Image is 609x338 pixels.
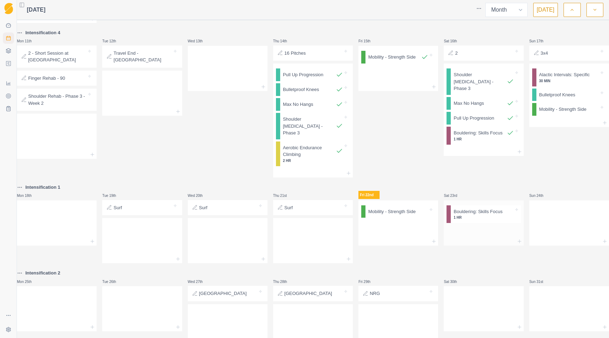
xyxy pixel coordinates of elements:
p: Mon 25th [17,279,38,284]
div: Max No Hangs [447,97,521,110]
p: Shoulder [MEDICAL_DATA] - Phase 3 [283,116,336,137]
div: 2 [444,46,523,61]
p: Mon 18th [17,193,38,198]
button: [DATE] [533,3,558,17]
p: Surf [113,204,122,211]
div: Surf [188,200,267,216]
p: 16 Pitches [284,50,306,57]
p: Bouldering: Skills Focus [454,208,503,215]
p: Fri 29th [358,279,380,284]
p: Sat 23rd [444,193,465,198]
p: Alactic Intervals: Specific [539,71,590,78]
div: Travel End - [GEOGRAPHIC_DATA] [102,46,182,68]
p: Wed 20th [188,193,209,198]
p: Max No Hangs [454,100,484,107]
span: [DATE] [27,6,45,14]
p: Fri 15th [358,38,380,44]
p: 30 MIN [539,78,599,84]
div: Surf [273,200,353,216]
p: Thu 28th [273,279,294,284]
p: [GEOGRAPHIC_DATA] [284,290,332,297]
p: Thu 14th [273,38,294,44]
p: 1 HR [454,137,513,142]
p: Shoulder [MEDICAL_DATA] - Phase 3 [454,71,506,92]
p: Pull Up Progression [283,71,324,78]
p: Surf [199,204,208,211]
div: Pull Up Progression [276,68,350,81]
p: 1 HR [454,215,513,220]
p: Sat 30th [444,279,465,284]
p: 2 [455,50,457,57]
div: NRG [358,286,438,301]
p: 2 HR [283,158,343,163]
div: Shoulder [MEDICAL_DATA] - Phase 3 [276,113,350,139]
div: Mobility - Strength Side [361,205,435,218]
p: 3x4 [541,50,548,57]
div: Surf [102,200,182,216]
p: Intensification 4 [25,29,60,36]
div: Mobility - Strength Side [532,103,606,116]
div: 16 Pitches [273,46,353,61]
div: Bulletproof Knees [532,89,606,101]
img: Logo [4,3,13,14]
p: Tue 19th [102,193,123,198]
p: 2 - Short Session at [GEOGRAPHIC_DATA] [28,50,87,64]
p: Sun 31st [529,279,550,284]
p: Bouldering: Skills Focus [454,129,503,137]
p: Fri 22nd [358,191,380,199]
div: [GEOGRAPHIC_DATA] [188,286,267,301]
p: Shoulder Rehab - Phase 3 - Week 2 [28,93,87,107]
p: Pull Up Progression [454,115,494,122]
div: Alactic Intervals: Specific30 MIN [532,68,606,86]
p: Aerobic Endurance Climbing [283,144,336,158]
p: Max No Hangs [283,101,313,108]
div: Finger Rehab - 90 [17,71,97,86]
p: Bulletproof Knees [539,91,576,98]
div: Bouldering: Skills Focus1 HR [447,127,521,145]
div: Shoulder [MEDICAL_DATA] - Phase 3 [447,68,521,95]
div: Aerobic Endurance Climbing2 HR [276,141,350,166]
p: Wed 13th [188,38,209,44]
p: Travel End - [GEOGRAPHIC_DATA] [113,50,172,64]
div: Bouldering: Skills Focus1 HR [447,205,521,223]
p: Mon 11th [17,38,38,44]
div: Pull Up Progression [447,112,521,125]
div: [GEOGRAPHIC_DATA] [273,286,353,301]
p: Wed 27th [188,279,209,284]
div: Bulletproof Knees [276,83,350,96]
p: Intensification 1 [25,184,60,191]
div: Shoulder Rehab - Phase 3 - Week 2 [17,89,97,111]
p: Mobility - Strength Side [368,54,416,61]
div: Max No Hangs [276,98,350,111]
p: Intensification 2 [25,270,60,277]
a: Logo [3,3,14,14]
p: Thu 21st [273,193,294,198]
p: Mobility - Strength Side [539,106,586,113]
p: Surf [284,204,293,211]
p: Mobility - Strength Side [368,208,416,215]
p: [GEOGRAPHIC_DATA] [199,290,247,297]
button: Settings [3,324,14,335]
div: 3x4 [529,46,609,61]
p: NRG [370,290,380,297]
div: Mobility - Strength Side [361,51,435,64]
p: Sun 24th [529,193,550,198]
p: Sun 17th [529,38,550,44]
p: Bulletproof Knees [283,86,319,93]
div: 2 - Short Session at [GEOGRAPHIC_DATA] [17,46,97,68]
p: Tue 26th [102,279,123,284]
p: Tue 12th [102,38,123,44]
p: Sat 16th [444,38,465,44]
p: Finger Rehab - 90 [28,75,65,82]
